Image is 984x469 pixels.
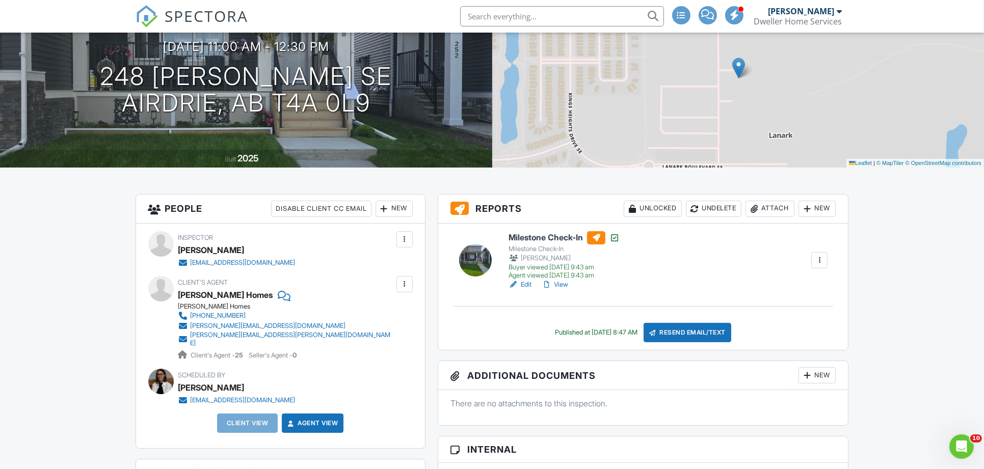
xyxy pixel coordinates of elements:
h3: Additional Documents [438,361,848,390]
div: [PERSON_NAME] Homes [178,302,402,311]
div: Agent viewed [DATE] 9:43 am [509,271,620,280]
img: Marker [732,58,745,78]
h6: Milestone Check-In [509,231,620,244]
h3: Reports [438,195,848,224]
div: [EMAIL_ADDRESS][DOMAIN_NAME] [191,259,296,267]
p: There are no attachments to this inspection. [450,398,836,409]
div: Published at [DATE] 8:47 AM [555,328,637,337]
a: Edit [509,280,531,290]
span: Client's Agent - [191,351,245,359]
div: [PERSON_NAME] [178,380,245,395]
input: Search everything... [460,6,664,26]
a: © MapTiler [876,160,904,166]
div: Undelete [686,201,741,217]
a: SPECTORA [136,14,249,35]
div: Unlocked [624,201,682,217]
h3: Internal [438,436,848,463]
span: Scheduled By [178,371,226,379]
a: Milestone Check-In Milestone Check-In [PERSON_NAME] Buyer viewed [DATE] 9:43 am Agent viewed [DAT... [509,231,620,280]
div: 2025 [237,153,259,163]
a: [EMAIL_ADDRESS][DOMAIN_NAME] [178,258,296,268]
div: [PERSON_NAME] [178,242,245,258]
span: Seller's Agent - [249,351,297,359]
a: Agent View [285,418,338,428]
span: Built [225,155,236,163]
h1: 248 [PERSON_NAME] SE Airdrie, AB T4A 0L9 [100,63,392,117]
h3: [DATE] 11:00 am - 12:30 pm [163,40,329,53]
span: Client's Agent [178,279,228,286]
div: New [799,367,836,383]
a: [PERSON_NAME][EMAIL_ADDRESS][DOMAIN_NAME] [178,321,394,331]
div: Disable Client CC Email [271,201,371,217]
span: | [873,160,875,166]
span: SPECTORA [165,5,249,26]
img: The Best Home Inspection Software - Spectora [136,5,158,27]
span: Inspector [178,234,214,241]
a: [EMAIL_ADDRESS][DOMAIN_NAME] [178,395,296,405]
div: [EMAIL_ADDRESS][DOMAIN_NAME] [191,396,296,404]
a: © OpenStreetMap contributors [906,160,981,166]
div: Attach [746,201,794,217]
div: Buyer viewed [DATE] 9:43 am [509,263,620,271]
a: [PHONE_NUMBER] [178,311,394,321]
strong: 0 [293,351,297,359]
span: 10 [970,434,982,443]
div: [PERSON_NAME][EMAIL_ADDRESS][DOMAIN_NAME] [191,322,346,330]
div: [PERSON_NAME] [509,253,620,263]
iframe: Intercom live chat [949,434,974,459]
div: Dweller Home Services [754,16,842,26]
h3: People [136,195,425,224]
div: [PERSON_NAME] [768,6,835,16]
a: Leaflet [849,160,872,166]
div: [PERSON_NAME][EMAIL_ADDRESS][PERSON_NAME][DOMAIN_NAME] [191,331,394,347]
div: Milestone Check-In [509,245,620,253]
a: [PERSON_NAME] Homes [178,287,273,302]
a: View [542,280,568,290]
div: [PHONE_NUMBER] [191,312,246,320]
div: New [376,201,413,217]
div: New [799,201,836,217]
div: Resend Email/Text [644,323,731,342]
a: [PERSON_NAME][EMAIL_ADDRESS][PERSON_NAME][DOMAIN_NAME] [178,331,394,347]
strong: 25 [235,351,244,359]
